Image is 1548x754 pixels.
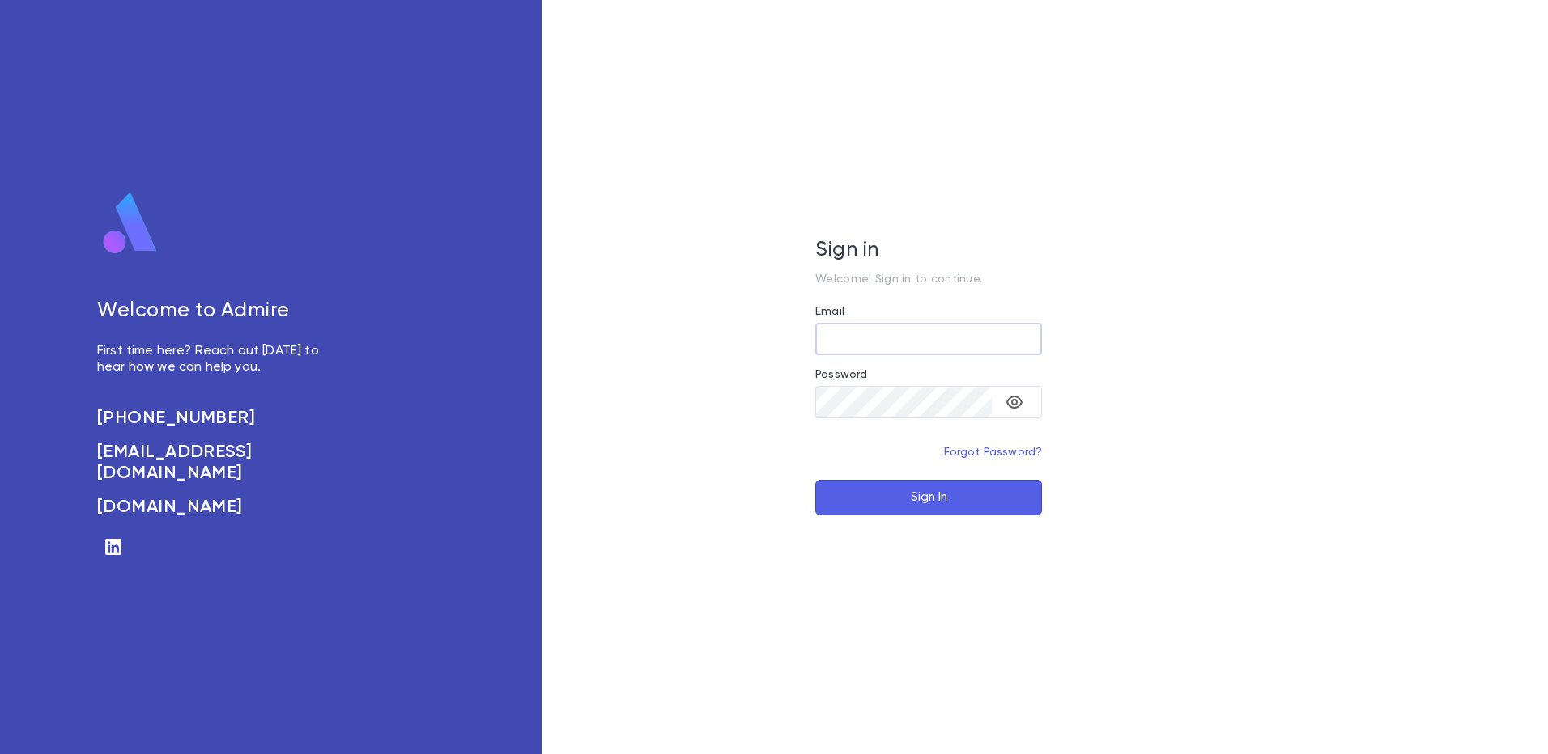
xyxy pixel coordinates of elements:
h5: Sign in [815,239,1042,263]
label: Password [815,368,867,381]
button: Sign In [815,480,1042,515]
a: [EMAIL_ADDRESS][DOMAIN_NAME] [97,442,337,484]
button: toggle password visibility [998,386,1031,418]
a: Forgot Password? [944,447,1043,458]
h5: Welcome to Admire [97,299,337,324]
a: [DOMAIN_NAME] [97,497,337,518]
p: First time here? Reach out [DATE] to hear how we can help you. [97,343,337,375]
img: logo [97,191,164,256]
a: [PHONE_NUMBER] [97,408,337,429]
label: Email [815,305,844,318]
p: Welcome! Sign in to continue. [815,273,1042,286]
